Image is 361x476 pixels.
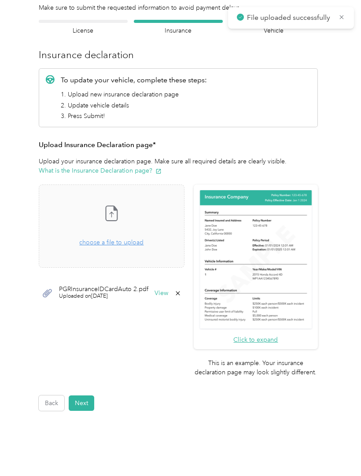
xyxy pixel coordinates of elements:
[61,111,207,121] li: 3. Press Submit!
[59,286,148,292] span: PGRInsuranceIDCardAuto 2.pdf
[61,75,207,85] p: To update your vehicle, complete these steps:
[229,26,318,35] h4: Vehicle
[198,189,313,330] img: Sample insurance declaration
[69,395,94,411] button: Next
[39,3,318,12] div: Make sure to submit the requested information to avoid payment delays
[312,427,361,476] iframe: Everlance-gr Chat Button Frame
[39,26,128,35] h4: License
[61,90,207,99] li: 1. Upload new insurance declaration page
[39,166,162,175] button: What is the Insurance Declaration page?
[155,290,168,296] button: View
[39,395,64,411] button: Back
[79,239,144,246] span: choose a file to upload
[61,101,207,110] li: 2. Update vehicle details
[39,185,184,267] span: choose a file to upload
[194,358,318,377] p: This is an example. Your insurance declaration page may look slightly different.
[247,12,332,23] p: File uploaded successfully
[39,48,318,62] h3: Insurance declaration
[39,157,318,175] p: Upload your insurance declaration page. Make sure all required details are clearly visible.
[233,335,278,344] button: Click to expand
[134,26,223,35] h4: Insurance
[59,292,148,300] span: Uploaded on [DATE]
[39,140,318,151] h3: Upload Insurance Declaration page*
